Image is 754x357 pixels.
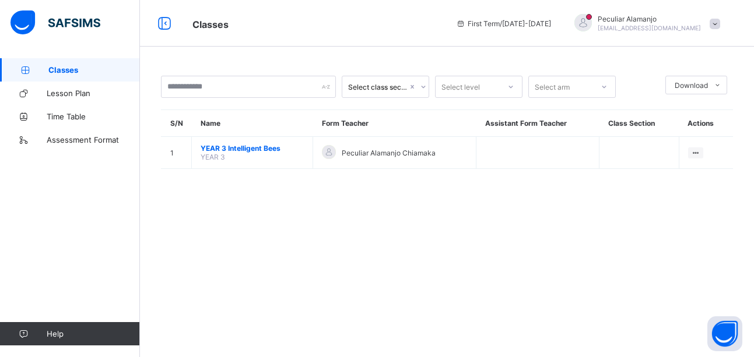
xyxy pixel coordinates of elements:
th: Actions [679,110,733,137]
th: Class Section [599,110,679,137]
span: Peculiar Alamanjo Chiamaka [342,149,436,157]
div: Select class section [348,83,408,91]
span: Help [47,329,139,338]
div: Select level [441,76,480,98]
span: Time Table [47,112,140,121]
button: Open asap [707,316,742,351]
span: Download [675,81,708,90]
td: 1 [162,137,192,169]
span: Classes [48,65,140,75]
img: safsims [10,10,100,35]
span: Assessment Format [47,135,140,144]
th: S/N [162,110,192,137]
span: Peculiar Alamanjo [598,15,701,23]
th: Name [192,110,313,137]
th: Assistant Form Teacher [476,110,599,137]
th: Form Teacher [313,110,476,137]
div: PeculiarAlamanjo [563,14,726,33]
span: YEAR 3 Intelligent Bees [201,144,304,153]
span: Classes [192,19,229,30]
span: Lesson Plan [47,89,140,98]
span: session/term information [456,19,551,28]
span: [EMAIL_ADDRESS][DOMAIN_NAME] [598,24,701,31]
span: YEAR 3 [201,153,225,161]
div: Select arm [535,76,570,98]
